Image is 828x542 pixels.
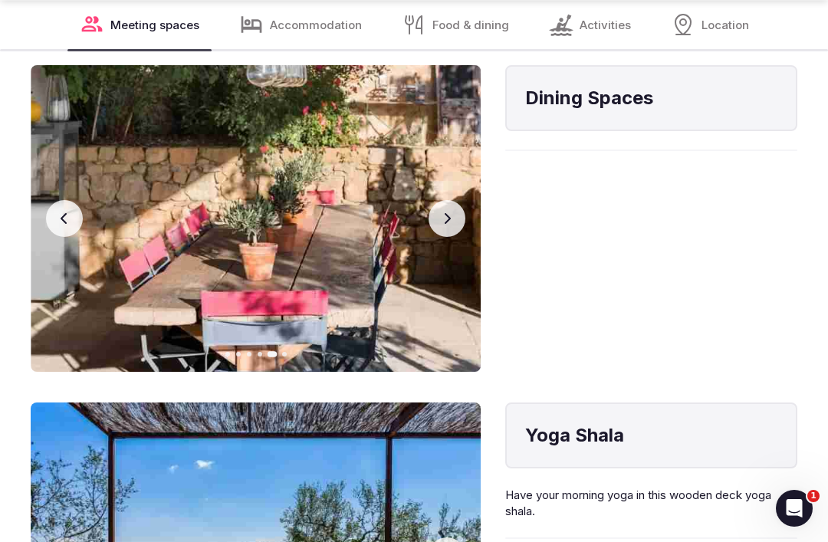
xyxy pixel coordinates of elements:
span: Have your morning yoga in this wooden deck yoga shala. [505,488,771,518]
button: Go to slide 5 [267,351,277,357]
button: Go to slide 4 [258,352,262,356]
img: Gallery image 5 [31,65,481,372]
span: Meeting spaces [110,17,199,33]
span: 1 [807,490,820,502]
span: Food & dining [432,17,509,33]
h4: Dining Spaces [525,85,777,111]
button: Go to slide 6 [282,352,287,356]
button: Go to slide 3 [247,352,251,356]
button: Go to slide 2 [236,352,241,356]
span: Location [701,17,749,33]
iframe: Intercom live chat [776,490,813,527]
button: Go to slide 1 [225,352,230,356]
span: Accommodation [270,17,362,33]
h4: Yoga Shala [525,422,777,448]
span: Activities [580,17,631,33]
